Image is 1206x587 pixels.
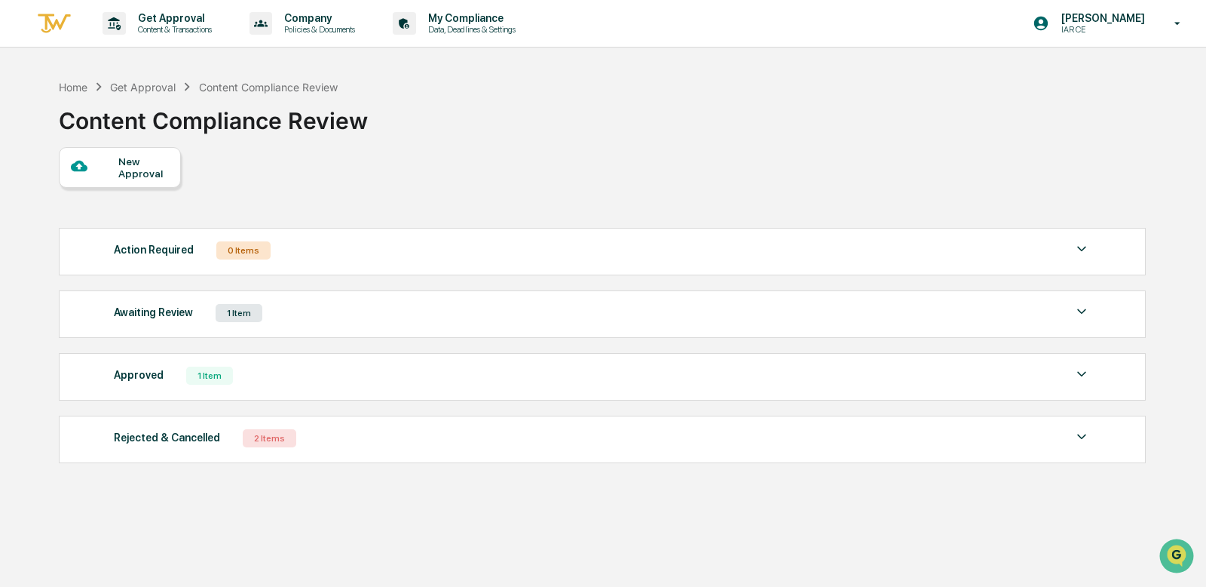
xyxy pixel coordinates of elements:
div: Content Compliance Review [199,81,338,94]
a: 🖐️Preclearance [9,184,103,211]
img: caret [1073,365,1091,383]
p: Company [272,12,363,24]
div: 1 Item [186,367,233,385]
div: Get Approval [110,81,176,94]
a: Powered byPylon [106,255,182,267]
p: Data, Deadlines & Settings [416,24,523,35]
div: New Approval [118,155,169,180]
p: Get Approval [126,12,219,24]
div: 1 Item [216,304,262,322]
img: caret [1073,240,1091,258]
p: [PERSON_NAME] [1049,12,1152,24]
div: Content Compliance Review [59,95,368,134]
div: 🗄️ [109,192,121,204]
p: Content & Transactions [126,24,219,35]
div: 🔎 [15,220,27,232]
div: 0 Items [216,241,271,260]
p: How can we help? [15,32,274,56]
iframe: Open customer support [1158,537,1198,578]
a: 🗄️Attestations [103,184,193,211]
div: Rejected & Cancelled [114,428,220,447]
div: We're available if you need us! [51,131,191,143]
div: Awaiting Review [114,303,193,322]
div: Approved [114,365,164,385]
p: IAR CE [1049,24,1152,35]
div: Action Required [114,240,194,260]
div: Home [59,81,87,94]
a: 🔎Data Lookup [9,213,101,240]
img: logo [36,11,72,36]
span: Attestations [124,190,187,205]
img: caret [1073,303,1091,321]
img: 1746055101610-c473b297-6a78-478c-a979-82029cc54cd1 [15,115,42,143]
p: My Compliance [416,12,523,24]
button: Start new chat [256,120,274,138]
span: Pylon [150,256,182,267]
img: caret [1073,428,1091,446]
p: Policies & Documents [272,24,363,35]
span: Data Lookup [30,219,95,234]
div: 2 Items [243,429,296,447]
div: 🖐️ [15,192,27,204]
div: Start new chat [51,115,247,131]
span: Preclearance [30,190,97,205]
